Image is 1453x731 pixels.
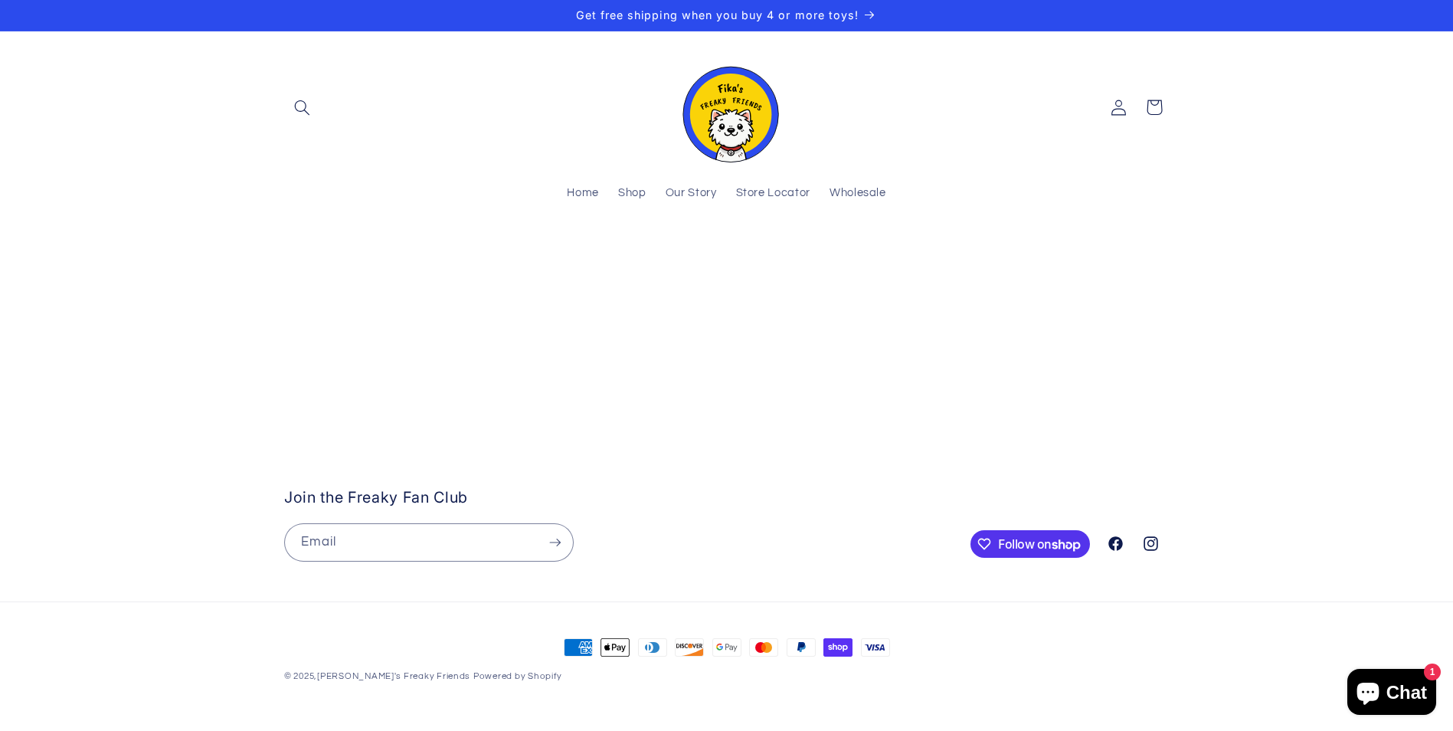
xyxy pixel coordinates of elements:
[608,177,656,211] a: Shop
[538,523,573,561] button: Subscribe
[656,177,726,211] a: Our Story
[666,186,717,201] span: Our Story
[284,672,470,680] small: © 2025,
[284,488,963,507] h2: Join the Freaky Fan Club
[667,47,787,169] a: Fika's Freaky Friends
[820,177,895,211] a: Wholesale
[736,186,810,201] span: Store Locator
[576,8,859,21] span: Get free shipping when you buy 4 or more toys!
[317,672,470,680] a: [PERSON_NAME]'s Freaky Friends
[473,672,562,680] a: Powered by Shopify
[726,177,820,211] a: Store Locator
[830,186,886,201] span: Wholesale
[673,53,780,162] img: Fika's Freaky Friends
[558,177,609,211] a: Home
[1343,669,1441,719] inbox-online-store-chat: Shopify online store chat
[284,90,319,125] summary: Search
[618,186,646,201] span: Shop
[567,186,599,201] span: Home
